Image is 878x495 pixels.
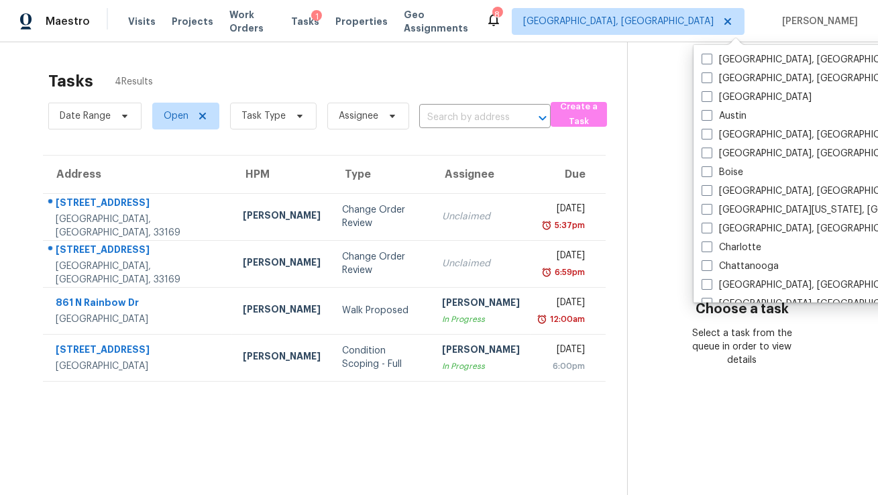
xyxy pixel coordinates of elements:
div: [STREET_ADDRESS] [56,243,221,260]
span: Date Range [60,109,111,123]
div: 861 N Rainbow Dr [56,296,221,313]
div: In Progress [442,313,520,326]
div: [PERSON_NAME] [243,209,321,225]
th: Type [331,156,431,193]
span: Visits [128,15,156,28]
div: [PERSON_NAME] [442,343,520,360]
div: 8 [492,8,502,21]
div: Select a task from the queue in order to view details [685,327,800,367]
span: Task Type [241,109,286,123]
div: 6:59pm [552,266,585,279]
span: Create a Task [557,99,600,130]
div: Unclaimed [442,257,520,270]
div: 6:00pm [541,360,585,373]
div: [DATE] [541,343,585,360]
th: Due [531,156,606,193]
div: [DATE] [541,202,585,219]
span: Projects [172,15,213,28]
div: [STREET_ADDRESS] [56,343,221,360]
div: Condition Scoping - Full [342,344,421,371]
label: Boise [702,166,743,179]
img: Overdue Alarm Icon [537,313,547,326]
span: 4 Results [115,75,153,89]
div: Walk Proposed [342,304,421,317]
div: [GEOGRAPHIC_DATA], [GEOGRAPHIC_DATA], 33169 [56,213,221,239]
span: Maestro [46,15,90,28]
th: Address [43,156,232,193]
div: [GEOGRAPHIC_DATA] [56,360,221,373]
img: Overdue Alarm Icon [541,266,552,279]
h2: Tasks [48,74,93,88]
span: Properties [335,15,388,28]
div: [PERSON_NAME] [442,296,520,313]
th: HPM [232,156,331,193]
span: Geo Assignments [404,8,470,35]
span: [PERSON_NAME] [777,15,858,28]
button: Create a Task [551,102,606,127]
div: [DATE] [541,249,585,266]
div: [STREET_ADDRESS] [56,196,221,213]
div: Unclaimed [442,210,520,223]
span: Work Orders [229,8,275,35]
button: Open [533,109,552,127]
div: [GEOGRAPHIC_DATA], [GEOGRAPHIC_DATA], 33169 [56,260,221,286]
div: [PERSON_NAME] [243,256,321,272]
div: [GEOGRAPHIC_DATA] [56,313,221,326]
div: 5:37pm [552,219,585,232]
div: [DATE] [541,296,585,313]
div: [PERSON_NAME] [243,349,321,366]
label: Charlotte [702,241,761,254]
div: 1 [311,10,322,23]
div: Change Order Review [342,203,421,230]
span: [GEOGRAPHIC_DATA], [GEOGRAPHIC_DATA] [523,15,714,28]
th: Assignee [431,156,531,193]
div: Change Order Review [342,250,421,277]
img: Overdue Alarm Icon [541,219,552,232]
label: Chattanooga [702,260,779,273]
span: Open [164,109,188,123]
div: [PERSON_NAME] [243,302,321,319]
label: [GEOGRAPHIC_DATA] [702,91,812,104]
div: 12:00am [547,313,585,326]
span: Tasks [291,17,319,26]
div: In Progress [442,360,520,373]
h3: Choose a task [696,302,789,316]
input: Search by address [419,107,513,128]
label: Austin [702,109,747,123]
span: Assignee [339,109,378,123]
